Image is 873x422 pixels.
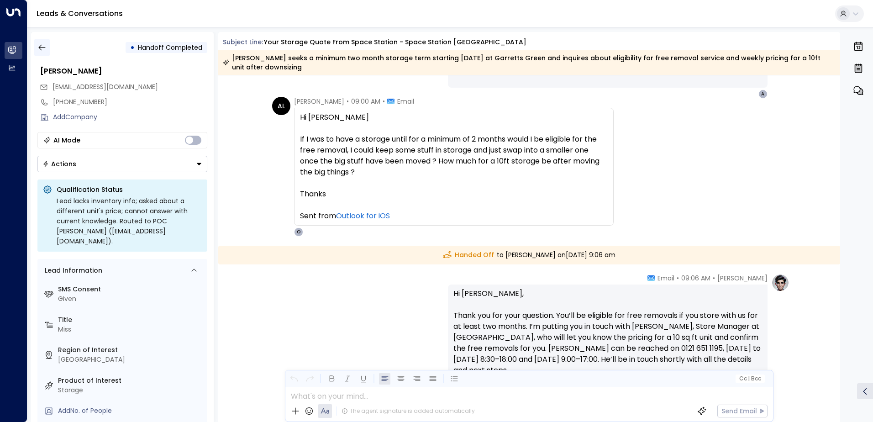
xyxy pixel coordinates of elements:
span: Handoff Completed [138,43,202,52]
div: [GEOGRAPHIC_DATA] [58,355,204,364]
button: Undo [288,373,300,385]
div: Hi [PERSON_NAME] [300,112,608,123]
span: 09:00 AM [351,97,380,106]
span: Subject Line: [223,37,263,47]
span: [PERSON_NAME] [294,97,344,106]
div: • [130,39,135,56]
span: | [748,375,750,382]
label: Title [58,315,204,325]
label: Product of Interest [58,376,204,385]
div: Lead lacks inventory info; asked about a different unit's price; cannot answer with current knowl... [57,196,202,246]
div: Button group with a nested menu [37,156,207,172]
div: If I was to have a storage until for a minimum of 2 months would I be eligible for the free remov... [300,134,608,178]
div: Actions [42,160,76,168]
div: Storage [58,385,204,395]
span: • [383,97,385,106]
div: A [758,90,768,99]
a: Leads & Conversations [37,8,123,19]
div: AI Mode [53,136,80,145]
div: AddNo. of People [58,406,204,416]
button: Actions [37,156,207,172]
span: 09:06 AM [681,274,710,283]
div: to [PERSON_NAME] on [DATE] 9:06 am [218,246,841,264]
p: Hi [PERSON_NAME], Thank you for your question. You’ll be eligible for free removals if you store ... [453,288,762,387]
span: Email [397,97,414,106]
div: Thanks [300,189,608,200]
div: AL [272,97,290,115]
span: aimeegiles1@hotmail.com [53,82,158,92]
div: Given [58,294,204,304]
div: O [294,227,303,237]
span: [PERSON_NAME] [717,274,768,283]
label: Region of Interest [58,345,204,355]
img: profile-logo.png [771,274,789,292]
a: Outlook for iOS [336,211,390,222]
div: [PHONE_NUMBER] [53,97,207,107]
div: The agent signature is added automatically [342,407,475,415]
span: [EMAIL_ADDRESS][DOMAIN_NAME] [53,82,158,91]
button: Cc|Bcc [735,375,764,383]
div: [PERSON_NAME] [40,66,207,77]
button: Redo [304,373,316,385]
div: [PERSON_NAME] seeks a minimum two month storage term starting [DATE] at Garretts Green and inquir... [223,53,835,72]
div: Miss [58,325,204,334]
span: Handed Off [443,250,494,260]
div: Sent from [300,211,608,222]
span: • [347,97,349,106]
p: Qualification Status [57,185,202,194]
span: Email [657,274,674,283]
span: • [677,274,679,283]
div: AddCompany [53,112,207,122]
span: Cc Bcc [739,375,761,382]
label: SMS Consent [58,285,204,294]
span: • [713,274,715,283]
div: Lead Information [42,266,102,275]
div: Your storage quote from Space Station - Space Station [GEOGRAPHIC_DATA] [264,37,526,47]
